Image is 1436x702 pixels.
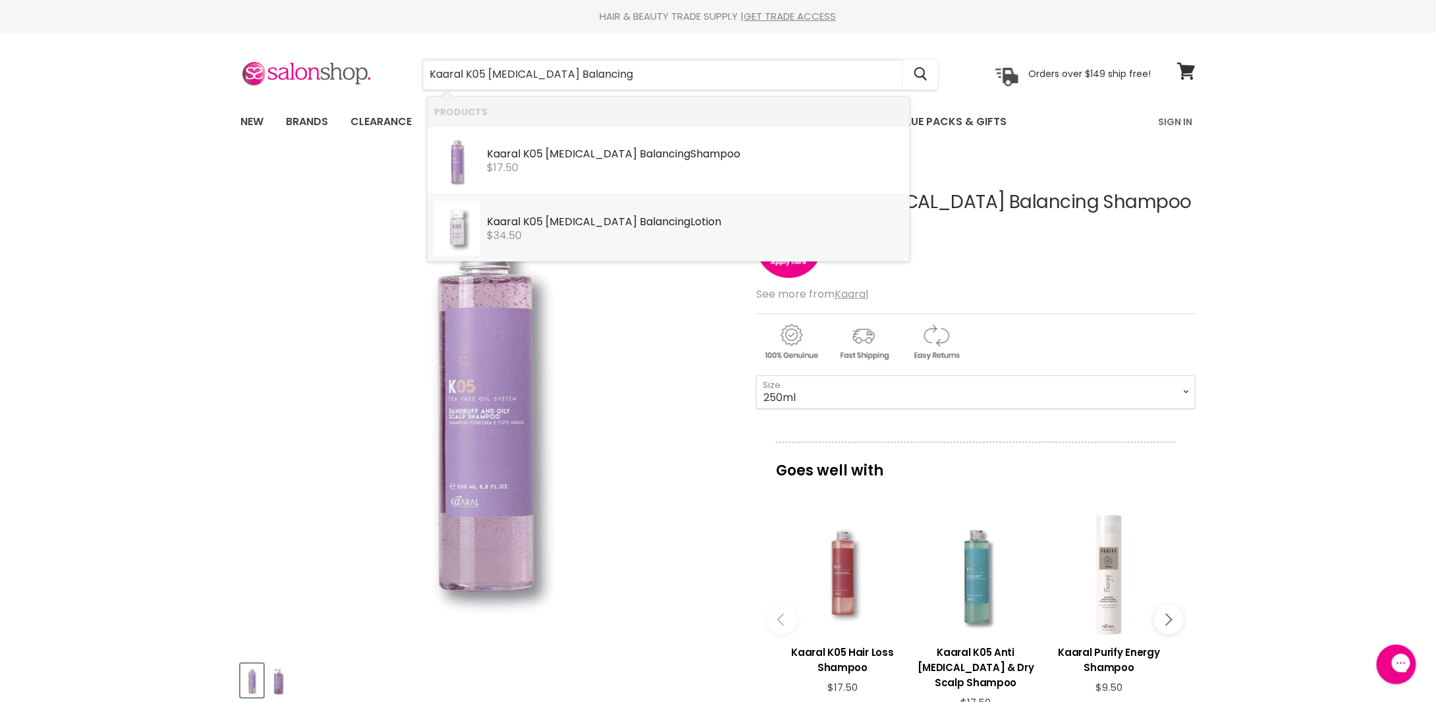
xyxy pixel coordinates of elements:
ul: Main menu [231,103,1084,141]
button: Search [903,59,938,90]
a: Sign In [1150,108,1200,136]
img: K05DandruffandOilyScalpLotion120ml_200x.jpg [434,201,480,256]
button: Kaaral K05 Sebum Balancing Shampoo [267,664,290,697]
p: Goes well with [776,442,1176,485]
div: Product thumbnails [238,660,734,697]
li: Products: Kaaral K05 Sebum Balancing Lotion [428,194,910,261]
span: $34.50 [487,228,522,243]
div: Kaaral K05 Sebum Balancing Shampoo image. Click or Scroll to Zoom. [240,159,732,651]
b: Balancing [640,146,690,161]
b: Balancing [640,214,690,229]
h3: Kaaral K05 Hair Loss Shampoo [783,645,902,675]
li: Products: Kaaral K05 Sebum Balancing Shampoo [428,126,910,194]
iframe: Gorgias live chat messenger [1370,640,1423,689]
a: Clearance [341,108,422,136]
a: View product:Kaaral K05 Hair Loss Shampoo [783,635,902,682]
img: Kaaral K05 Sebum Balancing Shampoo [242,665,262,696]
a: View product:Kaaral K05 Anti Dandruff & Dry Scalp Shampoo [916,635,1036,697]
li: Products [428,97,910,126]
img: genuine.gif [756,322,826,362]
a: Value Packs & Gifts [881,108,1016,136]
a: GET TRADE ACCESS [744,9,837,23]
span: $17.50 [827,680,858,694]
img: K05DandruffandOilyScalpShampoo250ml_200x.jpg [439,133,476,188]
a: Kaaral [835,286,868,302]
b: [MEDICAL_DATA] [545,214,637,229]
nav: Main [224,103,1212,141]
button: Kaaral K05 Sebum Balancing Shampoo [240,664,263,697]
b: K05 [523,214,543,229]
img: shipping.gif [829,322,898,362]
span: $17.50 [487,160,518,175]
b: [MEDICAL_DATA] [545,146,637,161]
h3: Kaaral K05 Anti [MEDICAL_DATA] & Dry Scalp Shampoo [916,645,1036,690]
b: Kaaral [487,146,520,161]
span: See more from [756,286,868,302]
div: Shampoo [487,148,903,162]
a: Haircare [424,108,501,136]
a: Brands [276,108,338,136]
p: Orders over $149 ship free! [1028,68,1151,80]
span: $9.50 [1095,680,1122,694]
a: New [231,108,273,136]
form: Product [422,59,939,90]
b: K05 [523,146,543,161]
input: Search [423,59,903,90]
img: Kaaral K05 Sebum Balancing Shampoo [269,665,289,696]
div: HAIR & BEAUTY TRADE SUPPLY | [224,10,1212,23]
b: Kaaral [487,214,520,229]
a: View product:Kaaral Purify Energy Shampoo [1049,635,1169,682]
h1: Kaaral K05 [MEDICAL_DATA] Balancing Shampoo [756,192,1196,213]
img: returns.gif [901,322,971,362]
h3: Kaaral Purify Energy Shampoo [1049,645,1169,675]
div: Lotion [487,216,903,230]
